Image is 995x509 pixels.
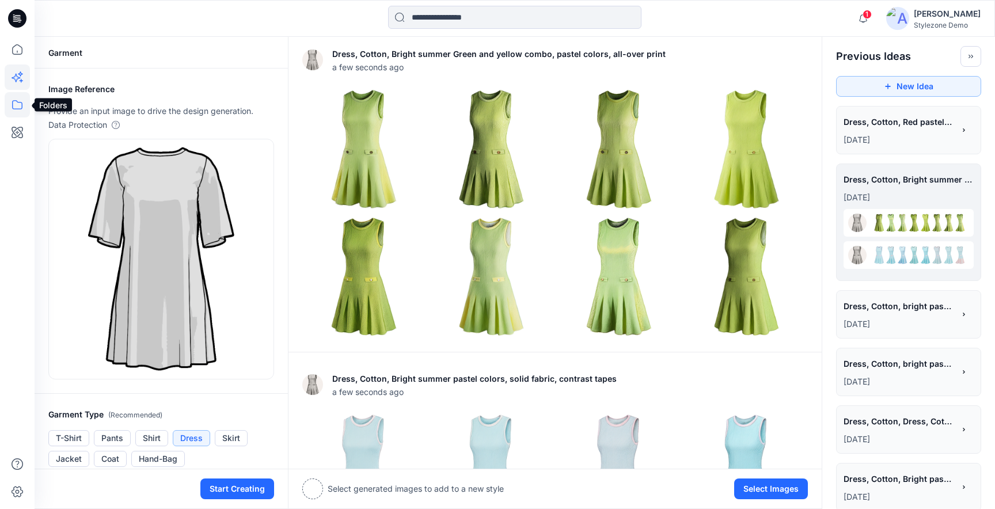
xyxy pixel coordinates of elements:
[844,113,953,130] span: Dress, Cotton, Red pastel tonal colors, solid fabric, contrast tapes, Belt
[882,214,900,232] img: 6.png
[844,298,953,314] span: Dress, Cotton, bright pastel colors, all over print
[916,246,935,264] img: 3.png
[844,432,954,446] p: August 20, 2025
[882,246,900,264] img: 6.png
[108,411,162,419] span: ( Recommended )
[893,214,912,232] img: 5.png
[928,214,946,232] img: 2.png
[844,191,974,204] p: August 22, 2025
[94,430,131,446] button: Pants
[914,21,981,29] div: Stylezone Demo
[844,375,954,389] p: August 20, 2025
[431,216,553,338] img: 5.png
[48,408,274,422] h2: Garment Type
[328,482,504,496] p: Select generated images to add to a new style
[303,216,425,338] img: 4.png
[893,246,912,264] img: 5.png
[686,88,808,210] img: 3.png
[844,355,953,372] span: Dress, Cotton, bright pastel colors, all over print
[951,246,969,264] img: 0.png
[131,451,185,467] button: Hand-Bag
[48,430,89,446] button: T-Shirt
[886,7,909,30] img: avatar
[48,118,107,132] p: Data Protection
[48,104,274,118] p: Provide an input image to drive the design generation.
[914,7,981,21] div: [PERSON_NAME]
[870,246,888,264] img: 7.png
[215,430,248,446] button: Skirt
[844,413,953,430] span: Dress, Cotton, Dress, Cotton, Bright pastel summer color, abstract printed dresS
[939,246,958,264] img: 1.png
[431,88,553,210] img: 1.png
[844,171,974,188] span: Dress, Cotton, Bright summer pastel colors, solid fabric, contrast tapes
[686,216,808,338] img: 7.png
[848,214,867,232] img: eyJhbGciOiJIUzI1NiIsImtpZCI6IjAiLCJ0eXAiOiJKV1QifQ.eyJkYXRhIjp7InR5cGUiOiJzdG9yYWdlIiwicGF0aCI6Im...
[916,214,935,232] img: 3.png
[870,214,888,232] img: 7.png
[200,478,274,499] button: Start Creating
[939,214,958,232] img: 1.png
[94,451,127,467] button: Coat
[135,430,168,446] button: Shirt
[844,133,954,147] p: August 22, 2025
[960,46,981,67] button: Toggle idea bar
[302,374,323,395] img: eyJhbGciOiJIUzI1NiIsImtpZCI6IjAiLCJ0eXAiOiJKV1QifQ.eyJkYXRhIjp7InR5cGUiOiJzdG9yYWdlIiwicGF0aCI6Im...
[558,88,680,210] img: 2.png
[863,10,872,19] span: 1
[844,317,954,331] p: August 20, 2025
[844,490,954,504] p: August 19, 2025
[332,47,666,61] p: Dress, Cotton, Bright summer Green and yellow combo, pastel colors, all-over print
[734,478,808,499] button: Select Images
[173,430,210,446] button: Dress
[928,246,946,264] img: 2.png
[848,246,867,264] img: eyJhbGciOiJIUzI1NiIsImtpZCI6IjAiLCJ0eXAiOiJKV1QifQ.eyJkYXRhIjp7InR5cGUiOiJzdG9yYWdlIiwicGF0aCI6Im...
[905,246,923,264] img: 4.png
[48,82,274,96] h2: Image Reference
[302,50,323,70] img: eyJhbGciOiJIUzI1NiIsImtpZCI6IjAiLCJ0eXAiOiJKV1QifQ.eyJkYXRhIjp7InR5cGUiOiJzdG9yYWdlIiwicGF0aCI6Im...
[332,372,617,386] p: Dress, Cotton, Bright summer pastel colors, solid fabric, contrast tapes
[905,214,923,232] img: 4.png
[85,144,237,374] img: eyJhbGciOiJIUzI1NiIsImtpZCI6IjAiLCJ0eXAiOiJKV1QifQ.eyJkYXRhIjp7InR5cGUiOiJzdG9yYWdlIiwicGF0aCI6Im...
[951,214,969,232] img: 0.png
[332,386,617,398] span: a few seconds ago
[332,61,666,73] span: a few seconds ago
[303,88,425,210] img: 0.png
[836,50,911,63] h2: Previous Ideas
[836,76,981,97] button: New Idea
[558,216,680,338] img: 6.png
[48,451,89,467] button: Jacket
[844,470,953,487] span: Dress, Cotton, Bright pastel summer color, abstract printed dress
